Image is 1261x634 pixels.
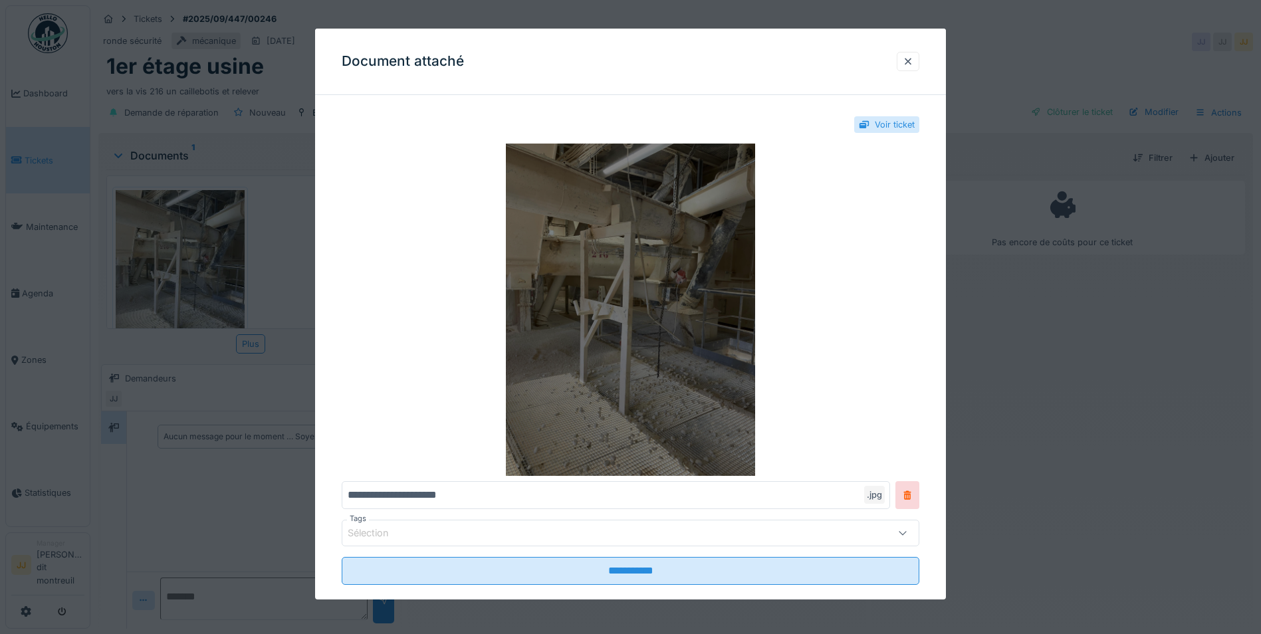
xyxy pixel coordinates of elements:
h3: Document attaché [342,53,464,70]
div: .jpg [864,486,885,504]
img: 04dda784-1ec9-4568-a72a-ae2334f982f3-20250826_093150472_iOS.jpg [342,144,919,476]
div: Sélection [348,526,407,540]
div: Voir ticket [875,118,915,131]
label: Tags [347,513,369,524]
